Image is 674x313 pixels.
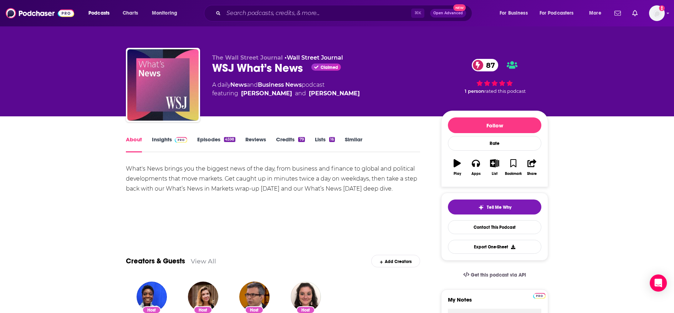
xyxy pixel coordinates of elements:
[492,172,497,176] div: List
[454,172,461,176] div: Play
[118,7,142,19] a: Charts
[649,5,665,21] span: Logged in as TaftCommunications
[484,89,526,94] span: rated this podcast
[589,8,601,18] span: More
[458,266,532,284] a: Get this podcast via API
[448,117,541,133] button: Follow
[649,5,665,21] img: User Profile
[245,136,266,152] a: Reviews
[504,155,522,180] button: Bookmark
[612,7,624,19] a: Show notifications dropdown
[441,54,548,99] div: 87 1 personrated this podcast
[211,5,479,21] div: Search podcasts, credits, & more...
[527,172,537,176] div: Share
[448,220,541,234] a: Contact This Podcast
[295,89,306,98] span: and
[152,136,187,152] a: InsightsPodchaser Pro
[152,8,177,18] span: Monitoring
[6,6,74,20] img: Podchaser - Follow, Share and Rate Podcasts
[430,9,466,17] button: Open AdvancedNew
[212,89,360,98] span: featuring
[191,257,216,265] a: View All
[321,66,338,69] span: Claimed
[247,81,258,88] span: and
[500,8,528,18] span: For Business
[433,11,463,15] span: Open Advanced
[188,282,218,312] img: Julia Carpenter
[448,155,466,180] button: Play
[315,136,335,152] a: Lists16
[127,49,199,121] img: WSJ What’s News
[137,282,167,312] img: Tracie Hunte
[230,81,247,88] a: News
[479,59,499,71] span: 87
[88,8,109,18] span: Podcasts
[411,9,424,18] span: ⌘ K
[83,7,119,19] button: open menu
[466,155,485,180] button: Apps
[224,137,235,142] div: 4598
[495,7,537,19] button: open menu
[126,164,420,194] div: What's News brings you the biggest news of the day, from business and finance to global and polit...
[533,293,546,299] img: Podchaser Pro
[533,292,546,299] a: Pro website
[147,7,187,19] button: open menu
[487,205,511,210] span: Tell Me Why
[540,8,574,18] span: For Podcasters
[329,137,335,142] div: 16
[126,257,185,266] a: Creators & Guests
[258,81,302,88] a: Business News
[448,136,541,151] div: Rate
[287,54,343,61] a: Wall Street Journal
[285,54,343,61] span: •
[371,255,420,267] div: Add Creators
[584,7,610,19] button: open menu
[471,172,481,176] div: Apps
[448,296,541,309] label: My Notes
[126,136,142,152] a: About
[345,136,362,152] a: Similar
[659,5,665,11] svg: Add a profile image
[485,155,504,180] button: List
[239,282,270,312] img: Azhar Sukri
[276,136,305,152] a: Credits79
[453,4,466,11] span: New
[212,81,360,98] div: A daily podcast
[309,89,360,98] a: Marc Stewart
[448,240,541,254] button: Export One-Sheet
[175,137,187,143] img: Podchaser Pro
[535,7,584,19] button: open menu
[629,7,640,19] a: Show notifications dropdown
[197,136,235,152] a: Episodes4598
[478,205,484,210] img: tell me why sparkle
[224,7,411,19] input: Search podcasts, credits, & more...
[523,155,541,180] button: Share
[212,54,283,61] span: The Wall Street Journal
[649,5,665,21] button: Show profile menu
[241,89,292,98] a: Annmarie Fertoli
[471,272,526,278] span: Get this podcast via API
[291,282,321,312] img: Annmarie Fertoli
[123,8,138,18] span: Charts
[298,137,305,142] div: 79
[505,172,522,176] div: Bookmark
[472,59,499,71] a: 87
[465,89,484,94] span: 1 person
[448,200,541,214] button: tell me why sparkleTell Me Why
[650,274,667,292] div: Open Intercom Messenger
